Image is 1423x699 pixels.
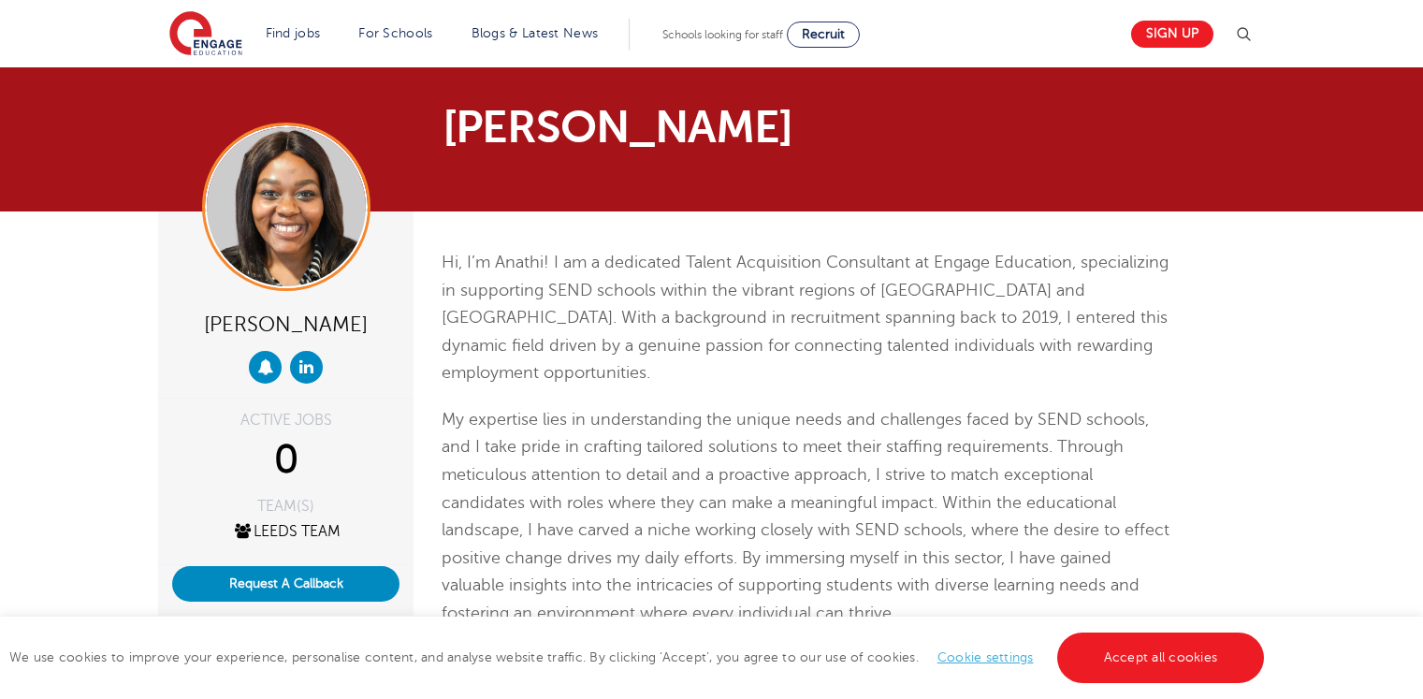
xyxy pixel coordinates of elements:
[442,406,1170,628] p: My expertise lies in understanding the unique needs and challenges faced by SEND schools, and I t...
[172,413,399,428] div: ACTIVE JOBS
[232,523,341,540] a: Leeds Team
[9,650,1269,664] span: We use cookies to improve your experience, personalise content, and analyse website traffic. By c...
[172,305,399,342] div: [PERSON_NAME]
[802,27,845,41] span: Recruit
[169,11,242,58] img: Engage Education
[1057,633,1265,683] a: Accept all cookies
[358,26,432,40] a: For Schools
[442,249,1170,387] p: Hi, I’m Anathi! I am a dedicated Talent Acquisition Consultant at Engage Education, specializing ...
[787,22,860,48] a: Recruit
[937,650,1034,664] a: Cookie settings
[172,499,399,514] div: TEAM(S)
[662,28,783,41] span: Schools looking for staff
[1131,21,1213,48] a: Sign up
[443,105,887,150] h1: [PERSON_NAME]
[172,566,399,602] button: Request A Callback
[172,437,399,484] div: 0
[266,26,321,40] a: Find jobs
[472,26,599,40] a: Blogs & Latest News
